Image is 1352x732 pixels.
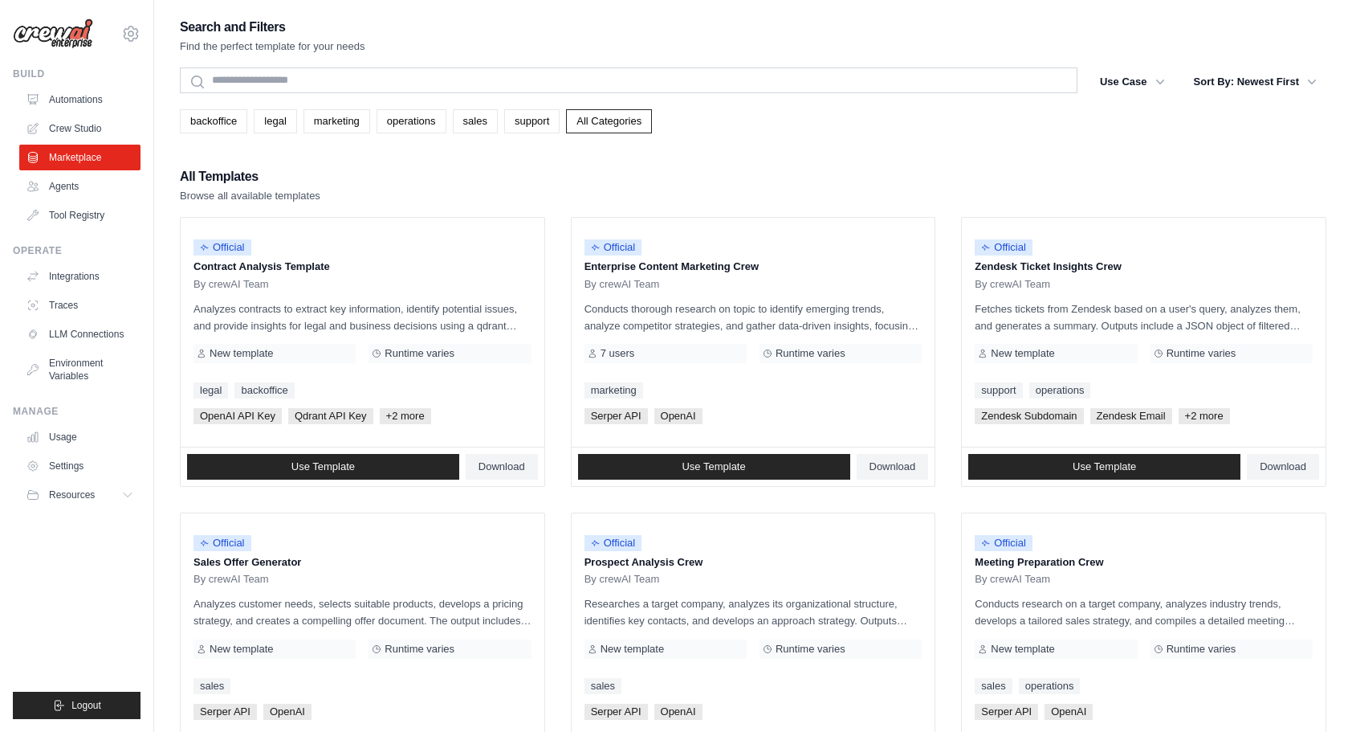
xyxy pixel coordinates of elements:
a: Integrations [19,264,140,289]
span: OpenAI [654,704,702,720]
a: Automations [19,87,140,112]
span: New template [601,643,664,656]
h2: All Templates [180,166,320,188]
a: Crew Studio [19,116,140,141]
span: Resources [49,489,95,501]
span: New template [210,347,273,360]
a: legal [193,382,228,399]
p: Contract Analysis Template [193,259,531,275]
a: Download [466,454,538,480]
a: support [975,382,1022,399]
span: 7 users [601,347,635,360]
a: Marketplace [19,145,140,170]
p: Enterprise Content Marketing Crew [584,259,922,275]
a: support [504,109,560,133]
span: By crewAI Team [193,278,269,291]
span: Download [1260,460,1306,473]
span: Qdrant API Key [288,408,373,424]
span: Runtime varies [1167,643,1236,656]
a: operations [377,109,446,133]
span: Serper API [584,408,648,424]
a: sales [193,678,230,694]
span: Zendesk Subdomain [975,408,1083,424]
span: Logout [71,699,101,712]
p: Analyzes customer needs, selects suitable products, develops a pricing strategy, and creates a co... [193,595,531,629]
p: Prospect Analysis Crew [584,554,922,570]
p: Analyzes contracts to extract key information, identify potential issues, and provide insights fo... [193,301,531,334]
a: Environment Variables [19,350,140,389]
button: Sort By: Newest First [1184,67,1326,96]
span: Runtime varies [385,643,454,656]
span: Zendesk Email [1090,408,1172,424]
span: Official [584,535,642,551]
a: marketing [584,382,643,399]
span: OpenAI [1045,704,1093,720]
a: Download [1247,454,1319,480]
span: Runtime varies [385,347,454,360]
a: Use Template [968,454,1240,480]
span: Download [869,460,916,473]
a: sales [453,109,498,133]
img: Logo [13,18,93,49]
a: marketing [303,109,370,133]
div: Manage [13,405,140,418]
a: Use Template [578,454,850,480]
span: Runtime varies [1167,347,1236,360]
div: Build [13,67,140,80]
p: Zendesk Ticket Insights Crew [975,259,1313,275]
span: By crewAI Team [584,278,660,291]
span: Serper API [584,704,648,720]
a: operations [1029,382,1091,399]
span: New template [991,643,1054,656]
span: Runtime varies [776,347,845,360]
p: Conducts thorough research on topic to identify emerging trends, analyze competitor strategies, a... [584,301,922,334]
span: OpenAI API Key [193,408,282,424]
span: Serper API [975,704,1038,720]
span: By crewAI Team [584,573,660,586]
span: Use Template [682,460,745,473]
span: OpenAI [654,408,702,424]
span: Official [584,239,642,256]
div: Operate [13,244,140,257]
span: Official [193,535,251,551]
span: +2 more [380,408,431,424]
a: Use Template [187,454,459,480]
span: New template [210,643,273,656]
p: Conducts research on a target company, analyzes industry trends, develops a tailored sales strate... [975,595,1313,629]
a: backoffice [234,382,294,399]
p: Find the perfect template for your needs [180,39,365,55]
a: All Categories [566,109,652,133]
span: Download [478,460,525,473]
p: Fetches tickets from Zendesk based on a user's query, analyzes them, and generates a summary. Out... [975,301,1313,334]
a: Usage [19,424,140,450]
a: backoffice [180,109,247,133]
a: legal [254,109,296,133]
span: By crewAI Team [975,573,1050,586]
p: Researches a target company, analyzes its organizational structure, identifies key contacts, and ... [584,595,922,629]
span: OpenAI [263,704,312,720]
button: Use Case [1090,67,1175,96]
p: Meeting Preparation Crew [975,554,1313,570]
a: Tool Registry [19,202,140,228]
span: +2 more [1179,408,1230,424]
button: Resources [19,482,140,508]
a: Agents [19,174,140,199]
span: Use Template [1073,460,1136,473]
span: Official [193,239,251,256]
a: Traces [19,292,140,318]
span: New template [991,347,1054,360]
a: Download [857,454,929,480]
span: Official [975,535,1032,551]
span: By crewAI Team [193,573,269,586]
span: By crewAI Team [975,278,1050,291]
span: Serper API [193,704,257,720]
a: sales [975,678,1012,694]
span: Runtime varies [776,643,845,656]
p: Browse all available templates [180,188,320,204]
a: LLM Connections [19,321,140,347]
a: operations [1019,678,1081,694]
a: sales [584,678,621,694]
h2: Search and Filters [180,16,365,39]
button: Logout [13,692,140,719]
span: Use Template [291,460,355,473]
